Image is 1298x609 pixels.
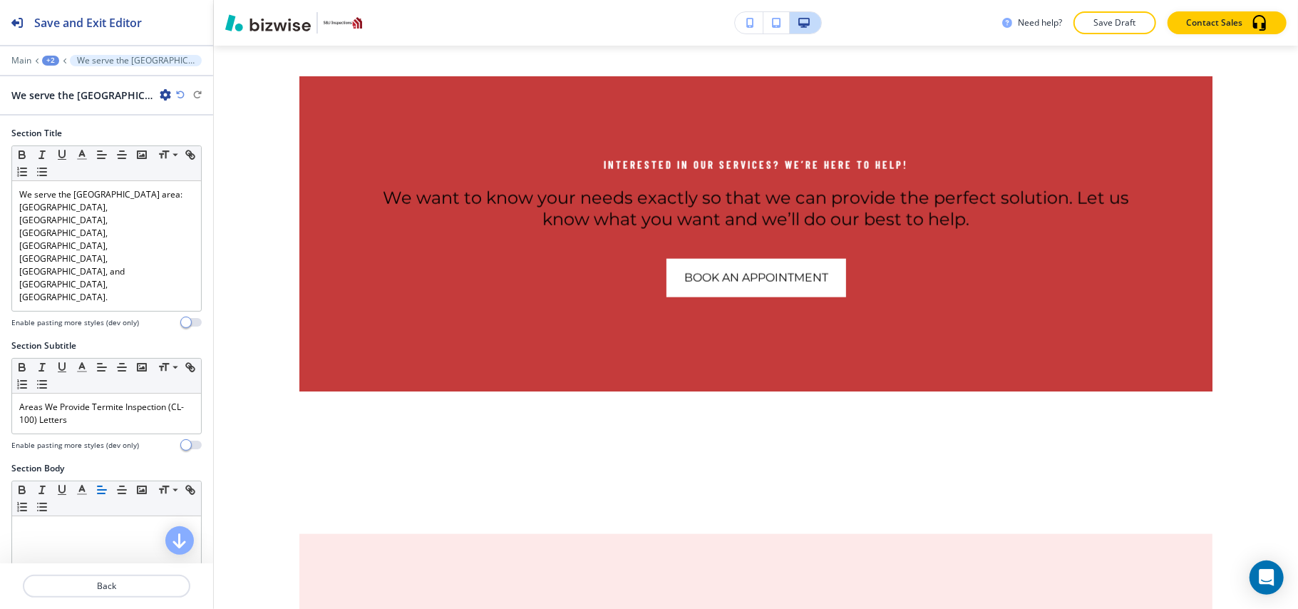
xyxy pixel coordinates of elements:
[11,317,139,328] h4: Enable pasting more styles (dev only)
[372,188,1140,230] h6: We want to know your needs exactly so that we can provide the perfect solution. Let us know what ...
[77,56,195,66] p: We serve the [GEOGRAPHIC_DATA] area: [GEOGRAPHIC_DATA], [GEOGRAPHIC_DATA], [GEOGRAPHIC_DATA], [GE...
[225,14,311,31] img: Bizwise Logo
[23,575,190,598] button: Back
[666,259,846,297] button: Book an appointment
[34,14,142,31] h2: Save and Exit Editor
[1018,16,1062,29] h3: Need help?
[11,88,154,103] h2: We serve the [GEOGRAPHIC_DATA] area: [GEOGRAPHIC_DATA], [GEOGRAPHIC_DATA], [GEOGRAPHIC_DATA], [GE...
[1168,11,1287,34] button: Contact Sales
[11,462,64,475] h2: Section Body
[19,188,194,304] p: We serve the [GEOGRAPHIC_DATA] area: [GEOGRAPHIC_DATA], [GEOGRAPHIC_DATA], [GEOGRAPHIC_DATA], [GE...
[1073,11,1156,34] button: Save Draft
[324,17,362,29] img: Your Logo
[1092,16,1138,29] p: Save Draft
[11,339,76,352] h2: Section Subtitle
[11,127,62,140] h2: Section Title
[11,56,31,66] button: Main
[24,580,189,593] p: Back
[372,156,1140,173] p: Interested in our services? We’re here to help!
[70,55,202,66] button: We serve the [GEOGRAPHIC_DATA] area: [GEOGRAPHIC_DATA], [GEOGRAPHIC_DATA], [GEOGRAPHIC_DATA], [GE...
[19,401,194,426] p: Areas We Provide Termite Inspection (CL-100) Letters
[684,270,828,287] span: Book an appointment
[1250,561,1284,595] div: Open Intercom Messenger
[42,56,59,66] button: +2
[11,440,139,451] h4: Enable pasting more styles (dev only)
[1186,16,1242,29] p: Contact Sales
